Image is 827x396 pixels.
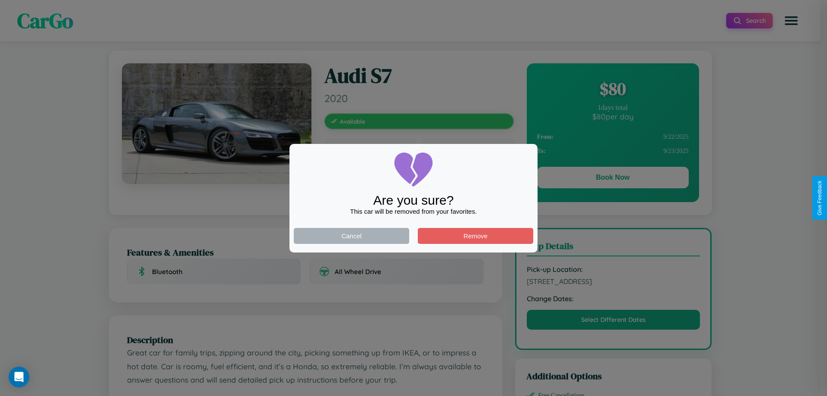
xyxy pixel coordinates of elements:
button: Remove [418,228,533,244]
div: Give Feedback [817,181,823,215]
div: This car will be removed from your favorites. [294,208,533,215]
div: Open Intercom Messenger [9,367,29,387]
img: broken-heart [392,148,435,191]
div: Are you sure? [294,193,533,208]
button: Cancel [294,228,409,244]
